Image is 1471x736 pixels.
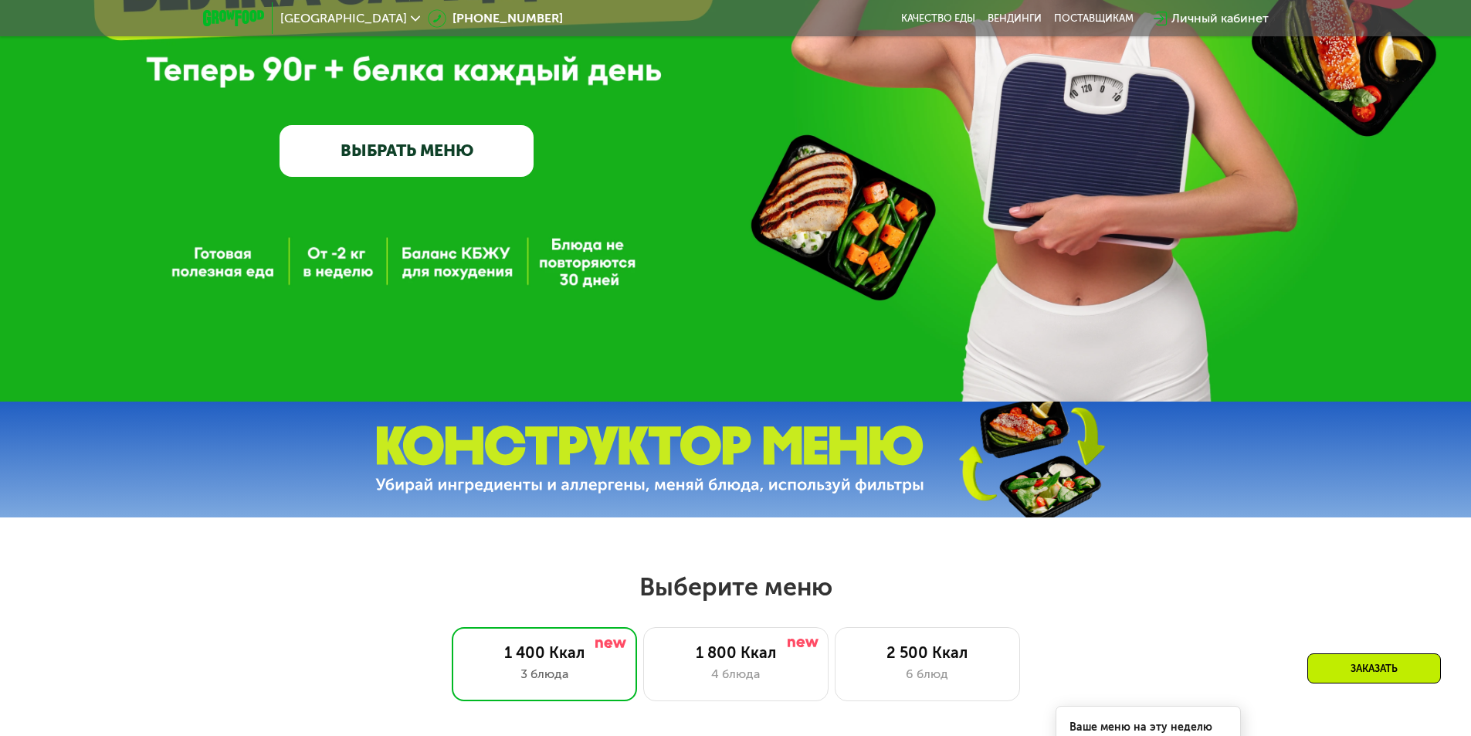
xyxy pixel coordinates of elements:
div: поставщикам [1054,12,1134,25]
a: ВЫБРАТЬ МЕНЮ [280,125,534,176]
div: Заказать [1307,653,1441,683]
div: Личный кабинет [1171,9,1269,28]
div: 4 блюда [659,665,812,683]
div: 3 блюда [468,665,621,683]
h2: Выберите меню [49,572,1422,602]
div: 1 800 Ккал [659,643,812,662]
a: [PHONE_NUMBER] [428,9,563,28]
div: 1 400 Ккал [468,643,621,662]
div: 6 блюд [851,665,1004,683]
div: 2 500 Ккал [851,643,1004,662]
a: Качество еды [901,12,975,25]
span: [GEOGRAPHIC_DATA] [280,12,407,25]
a: Вендинги [988,12,1042,25]
div: Ваше меню на эту неделю [1069,722,1227,733]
